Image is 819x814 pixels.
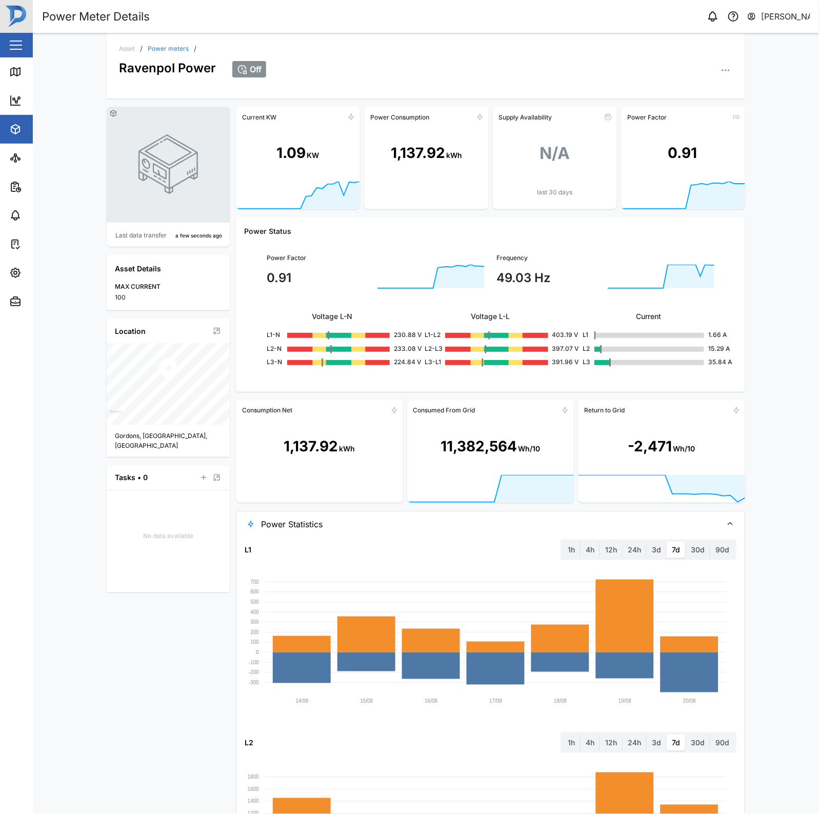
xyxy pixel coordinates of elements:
div: Consumed From Grid [413,406,475,414]
canvas: Map [107,343,230,425]
div: 15.29 A [708,344,714,354]
div: 1.66 A [708,330,714,340]
text: 700 [250,579,259,585]
div: last 30 days [493,188,617,197]
div: Power Consumption [370,113,429,121]
div: Wh/10 [518,443,540,454]
div: Asset Details [115,263,222,274]
div: / [140,45,143,52]
label: 3d [647,734,666,751]
div: 0.91 [267,268,373,287]
text: 15/08 [360,699,373,704]
div: L3-L1 [425,358,441,367]
label: 30d [686,542,710,558]
div: No data available [107,531,230,541]
text: 0 [256,649,259,655]
div: Asset [119,46,135,52]
text: 19/08 [618,699,631,704]
text: 500 [250,599,259,605]
label: 24h [623,734,646,751]
label: 90d [710,734,734,751]
label: 1h [563,542,580,558]
div: L2 [583,344,590,354]
div: MAX CURRENT [115,282,222,292]
div: Map marker [156,356,181,384]
div: 224.84 V [394,358,398,367]
label: 7d [667,734,685,751]
div: 35.84 A [708,358,714,367]
div: [PERSON_NAME] [762,10,811,23]
div: Tasks [27,239,55,250]
a: Mapbox logo [110,410,122,422]
label: 4h [581,542,600,558]
text: 300 [250,619,259,625]
div: Wh/10 [673,443,695,454]
div: Voltage L-L [425,311,556,322]
a: Power meters [148,46,189,52]
div: 1.09 [276,142,306,164]
text: 1600 [247,786,259,792]
div: L2-L3 [425,344,441,354]
div: Gordons, [GEOGRAPHIC_DATA], [GEOGRAPHIC_DATA] [115,431,222,450]
div: Admin [27,296,57,307]
div: Settings [27,267,63,279]
button: Power Statistics [236,511,745,537]
div: L1-N [267,330,283,340]
div: Alarms [27,210,58,221]
div: Reports [27,181,62,192]
text: -100 [249,660,259,665]
div: L3 [583,358,590,367]
div: 233.08 V [394,344,398,354]
div: N/A [540,141,570,166]
text: 400 [250,609,259,615]
div: 49.03 Hz [497,268,604,287]
text: 20/08 [683,699,696,704]
div: Supply Availability [499,113,552,121]
text: 1400 [247,798,259,804]
div: L3-N [267,358,283,367]
text: 17/08 [489,699,502,704]
label: 30d [686,734,710,751]
text: -200 [249,669,259,675]
div: Last data transfer [115,231,167,241]
label: 1h [563,734,580,751]
img: POWER_METER photo [135,131,201,197]
div: Power Factor [267,253,485,263]
div: / [194,45,196,52]
div: 0.91 [668,142,697,164]
div: L2 [245,737,253,748]
div: 397.07 V [552,344,556,354]
div: Frequency [497,253,715,263]
div: -2,471 [628,435,672,458]
text: 100 [250,639,259,645]
label: 12h [600,734,622,751]
img: Main Logo [5,5,28,28]
button: [PERSON_NAME] [747,9,811,24]
div: L1-L2 [425,330,441,340]
div: Sites [27,152,51,164]
div: Power Factor [627,113,667,121]
div: Voltage L-N [267,311,398,322]
div: Power Status [244,226,737,237]
div: 100 [115,293,222,303]
div: 1,137.92 [284,435,338,458]
text: 1800 [247,774,259,780]
div: Ravenpol Power [119,52,216,77]
div: Current [583,311,715,322]
text: 14/08 [295,699,308,704]
div: 230.88 V [394,330,398,340]
div: L1 [245,544,251,555]
div: a few seconds ago [175,232,222,240]
span: Off [250,65,262,74]
div: Return to Grid [584,406,625,414]
div: Current KW [242,113,276,121]
div: Dashboard [27,95,73,106]
text: -300 [249,680,259,685]
div: 403.19 V [552,330,556,340]
div: 11,382,564 [441,435,517,458]
div: L1 [583,330,590,340]
label: 12h [600,542,622,558]
text: 16/08 [425,699,437,704]
label: 24h [623,542,646,558]
div: Tasks • 0 [115,472,148,483]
